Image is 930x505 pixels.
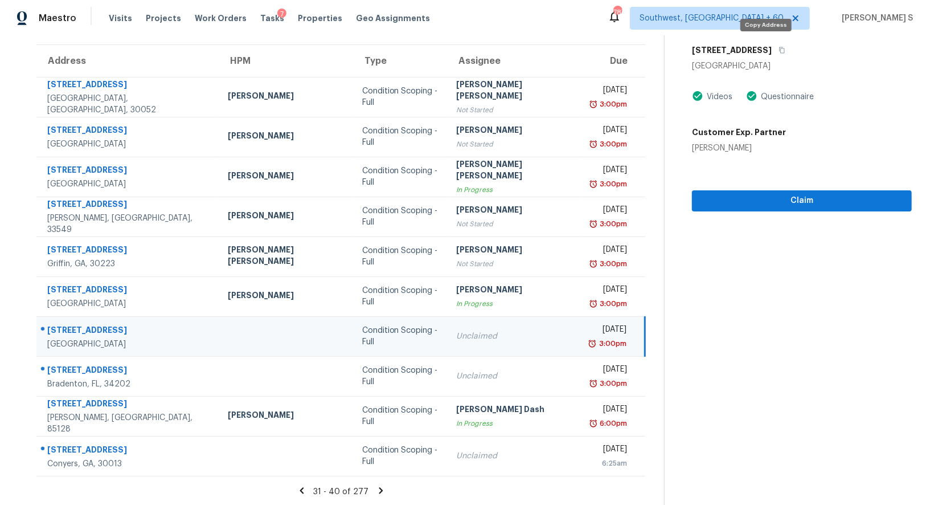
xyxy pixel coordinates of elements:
[590,164,627,178] div: [DATE]
[598,258,628,270] div: 3:00pm
[362,365,438,388] div: Condition Scoping - Full
[692,190,912,211] button: Claim
[456,124,572,139] div: [PERSON_NAME]
[590,364,627,378] div: [DATE]
[456,158,572,184] div: [PERSON_NAME] [PERSON_NAME]
[228,210,343,224] div: [PERSON_NAME]
[598,178,628,190] div: 3:00pm
[362,85,438,108] div: Condition Scoping - Full
[589,178,598,190] img: Overdue Alarm Icon
[456,244,572,258] div: [PERSON_NAME]
[228,409,343,423] div: [PERSON_NAME]
[47,412,210,435] div: [PERSON_NAME], [GEOGRAPHIC_DATA], 85128
[47,198,210,213] div: [STREET_ADDRESS]
[47,444,210,458] div: [STREET_ADDRESS]
[228,244,343,270] div: [PERSON_NAME] [PERSON_NAME]
[298,13,342,24] span: Properties
[590,124,627,139] div: [DATE]
[613,7,621,18] div: 787
[746,90,757,102] img: Artifact Present Icon
[47,298,210,309] div: [GEOGRAPHIC_DATA]
[692,142,786,154] div: [PERSON_NAME]
[598,378,628,389] div: 3:00pm
[692,44,772,56] h5: [STREET_ADDRESS]
[589,218,598,230] img: Overdue Alarm Icon
[692,90,703,102] img: Artifact Present Icon
[228,130,343,144] div: [PERSON_NAME]
[146,13,181,24] span: Projects
[47,164,210,178] div: [STREET_ADDRESS]
[456,370,572,382] div: Unclaimed
[277,9,286,20] div: 7
[362,125,438,148] div: Condition Scoping - Full
[598,218,628,230] div: 3:00pm
[590,443,627,458] div: [DATE]
[590,458,627,469] div: 6:25am
[589,139,598,150] img: Overdue Alarm Icon
[597,338,626,349] div: 3:00pm
[47,79,210,93] div: [STREET_ADDRESS]
[589,298,598,309] img: Overdue Alarm Icon
[456,258,572,270] div: Not Started
[456,298,572,309] div: In Progress
[362,325,438,348] div: Condition Scoping - Full
[47,124,210,139] div: [STREET_ADDRESS]
[456,404,572,418] div: [PERSON_NAME] Dash
[47,244,210,258] div: [STREET_ADDRESS]
[701,194,903,208] span: Claim
[362,285,438,308] div: Condition Scoping - Full
[590,404,627,418] div: [DATE]
[109,13,132,24] span: Visits
[456,184,572,196] div: In Progress
[447,45,581,77] th: Assignee
[456,418,572,429] div: In Progress
[598,298,628,309] div: 3:00pm
[590,84,627,99] div: [DATE]
[456,218,572,230] div: Not Started
[456,284,572,298] div: [PERSON_NAME]
[757,91,814,103] div: Questionnaire
[598,99,628,110] div: 3:00pm
[837,13,913,24] span: [PERSON_NAME] S
[47,458,210,470] div: Conyers, GA, 30013
[219,45,353,77] th: HPM
[228,90,343,104] div: [PERSON_NAME]
[47,284,210,298] div: [STREET_ADDRESS]
[588,338,597,349] img: Overdue Alarm Icon
[47,378,210,390] div: Bradenton, FL, 34202
[456,331,572,342] div: Unclaimed
[456,104,572,116] div: Not Started
[590,244,627,258] div: [DATE]
[362,245,438,268] div: Condition Scoping - Full
[47,398,210,412] div: [STREET_ADDRESS]
[47,258,210,270] div: Griffin, GA, 30223
[195,13,247,24] span: Work Orders
[589,418,598,429] img: Overdue Alarm Icon
[362,165,438,188] div: Condition Scoping - Full
[590,324,626,338] div: [DATE]
[47,139,210,150] div: [GEOGRAPHIC_DATA]
[456,79,572,104] div: [PERSON_NAME] [PERSON_NAME]
[640,13,784,24] span: Southwest, [GEOGRAPHIC_DATA] + 60
[47,324,210,339] div: [STREET_ADDRESS]
[362,405,438,427] div: Condition Scoping - Full
[589,99,598,110] img: Overdue Alarm Icon
[456,450,572,462] div: Unclaimed
[39,13,76,24] span: Maestro
[581,45,645,77] th: Due
[228,290,343,304] div: [PERSON_NAME]
[703,91,732,103] div: Videos
[47,339,210,350] div: [GEOGRAPHIC_DATA]
[692,60,912,72] div: [GEOGRAPHIC_DATA]
[590,204,627,218] div: [DATE]
[47,178,210,190] div: [GEOGRAPHIC_DATA]
[356,13,430,24] span: Geo Assignments
[456,139,572,150] div: Not Started
[260,14,284,22] span: Tasks
[362,205,438,228] div: Condition Scoping - Full
[456,204,572,218] div: [PERSON_NAME]
[692,127,786,138] h5: Customer Exp. Partner
[47,213,210,235] div: [PERSON_NAME], [GEOGRAPHIC_DATA], 33549
[47,364,210,378] div: [STREET_ADDRESS]
[228,170,343,184] div: [PERSON_NAME]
